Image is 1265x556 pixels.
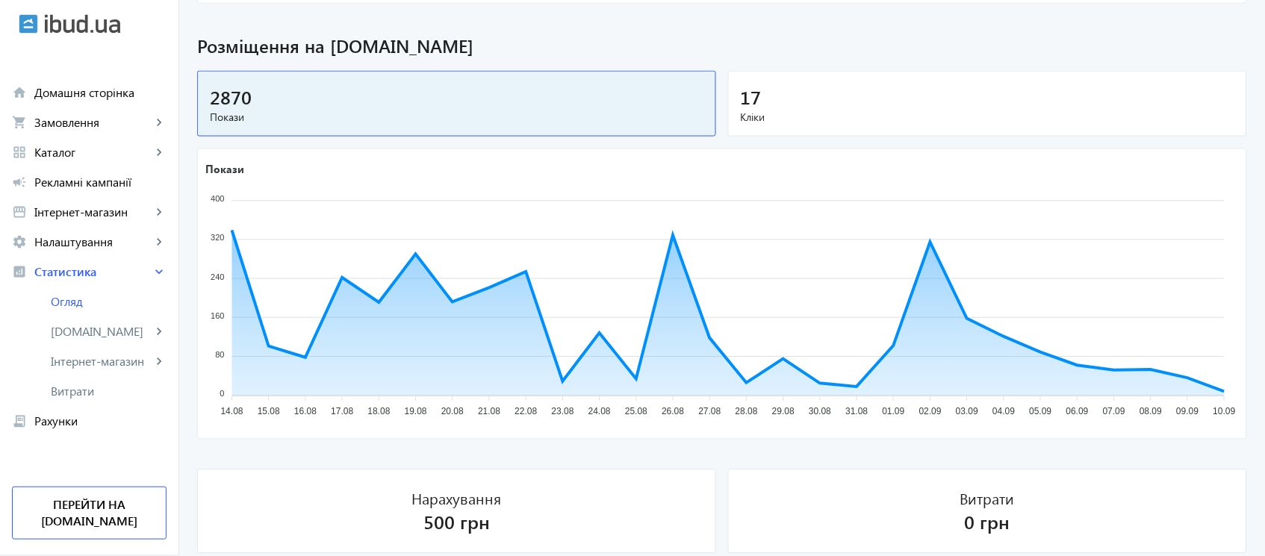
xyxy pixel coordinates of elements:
tspan: 240 [211,272,224,281]
span: Покази [210,110,703,125]
span: Витрати [51,384,167,399]
tspan: 16.08 [294,407,317,417]
span: Інтернет-магазин [34,204,152,219]
span: Інтернет-магазин [51,354,152,369]
tspan: 01.09 [883,407,905,417]
mat-icon: keyboard_arrow_right [152,234,167,249]
tspan: 20.08 [441,407,464,417]
tspan: 27.08 [699,407,721,417]
div: 500 грн [423,509,490,535]
tspan: 30.08 [809,407,831,417]
mat-icon: grid_view [12,145,27,160]
tspan: 25.08 [625,407,647,417]
span: 17 [741,84,762,109]
tspan: 24.08 [588,407,611,417]
mat-icon: receipt_long [12,413,27,428]
div: Нарахування [412,488,502,509]
tspan: 18.08 [368,407,391,417]
tspan: 03.09 [956,407,978,417]
mat-icon: keyboard_arrow_right [152,145,167,160]
tspan: 06.09 [1066,407,1089,417]
div: Витрати [960,488,1015,509]
tspan: 29.08 [772,407,795,417]
span: Статистика [34,264,152,279]
tspan: 15.08 [258,407,280,417]
mat-icon: analytics [12,264,27,279]
span: Огляд [51,294,167,309]
span: Замовлення [34,115,152,130]
span: Домашня сторінка [34,85,167,100]
span: Каталог [34,145,152,160]
div: 0 грн [965,509,1010,535]
tspan: 19.08 [405,407,427,417]
tspan: 320 [211,234,224,243]
tspan: 28.08 [736,407,758,417]
tspan: 80 [215,351,224,360]
tspan: 26.08 [662,407,684,417]
span: 2870 [210,84,252,109]
mat-icon: home [12,85,27,100]
mat-icon: keyboard_arrow_right [152,264,167,279]
mat-icon: keyboard_arrow_right [152,115,167,130]
mat-icon: storefront [12,204,27,219]
tspan: 23.08 [552,407,574,417]
span: Розміщення на [DOMAIN_NAME] [197,34,1247,59]
tspan: 09.09 [1177,407,1199,417]
mat-icon: settings [12,234,27,249]
tspan: 14.08 [221,407,243,417]
mat-icon: keyboard_arrow_right [152,204,167,219]
tspan: 400 [211,195,224,204]
span: Кліки [741,110,1234,125]
tspan: 0 [220,390,225,399]
span: Рахунки [34,413,167,428]
tspan: 31.08 [846,407,868,417]
tspan: 08.09 [1140,407,1162,417]
tspan: 04.09 [993,407,1016,417]
tspan: 21.08 [478,407,500,417]
tspan: 10.09 [1213,407,1236,417]
tspan: 160 [211,312,224,321]
mat-icon: keyboard_arrow_right [152,324,167,339]
text: Покази [205,163,244,177]
mat-icon: shopping_cart [12,115,27,130]
a: Перейти на [DOMAIN_NAME] [12,487,167,540]
img: ibud_text.svg [45,14,120,34]
span: Рекламні кампанії [34,175,167,190]
img: ibud.svg [19,14,38,34]
tspan: 17.08 [331,407,353,417]
tspan: 07.09 [1103,407,1125,417]
span: Налаштування [34,234,152,249]
tspan: 22.08 [515,407,537,417]
tspan: 02.09 [919,407,942,417]
mat-icon: campaign [12,175,27,190]
span: [DOMAIN_NAME] [51,324,152,339]
tspan: 05.09 [1030,407,1052,417]
mat-icon: keyboard_arrow_right [152,354,167,369]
